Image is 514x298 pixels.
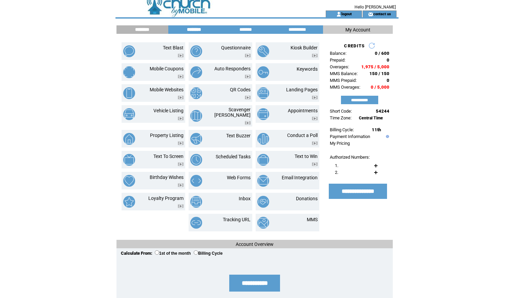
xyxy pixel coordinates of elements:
img: video.png [178,54,184,58]
img: video.png [245,75,251,78]
img: vehicle-listing.png [123,108,135,120]
span: MMS Prepaid: [330,78,357,83]
span: Authorized Numbers: [330,155,370,160]
span: Billing Cycle: [330,127,354,132]
a: Mobile Websites [150,87,184,92]
a: contact us [373,12,391,16]
a: Tracking URL [223,217,251,222]
a: Property Listing [150,133,184,138]
img: text-to-win.png [257,154,269,166]
input: 1st of the month [155,250,159,255]
img: inbox.png [190,196,202,208]
img: birthday-wishes.png [123,175,135,187]
a: Keywords [297,66,318,72]
label: 1st of the month [155,251,191,256]
span: CREDITS [344,43,365,48]
span: Central Time [359,116,383,120]
span: 0 [387,78,389,83]
img: video.png [245,121,251,125]
img: loyalty-program.png [123,196,135,208]
img: kiosk-builder.png [257,45,269,57]
a: Email Integration [282,175,318,180]
a: Mobile Coupons [150,66,184,71]
span: Overages: [330,64,349,69]
img: web-forms.png [190,175,202,187]
span: 1. [335,163,338,168]
img: scavenger-hunt.png [190,110,202,122]
img: video.png [178,141,184,145]
a: Scheduled Tasks [216,154,251,159]
a: Inbox [239,196,251,201]
a: My Pricing [330,141,350,146]
a: Payment Information [330,134,370,139]
img: text-blast.png [123,45,135,57]
a: Text Blast [163,45,184,50]
a: Text Buzzer [226,133,251,138]
a: Vehicle Listing [153,108,184,113]
img: conduct-a-poll.png [257,133,269,145]
span: Short Code: [330,109,352,114]
a: logout [341,12,352,16]
img: video.png [178,204,184,208]
img: donations.png [257,196,269,208]
img: mobile-websites.png [123,87,135,99]
a: Text To Screen [153,154,184,159]
img: mobile-coupons.png [123,66,135,78]
img: account_icon.gif [336,12,341,17]
a: Auto Responders [214,66,251,71]
a: Appointments [288,108,318,113]
img: scheduled-tasks.png [190,154,202,166]
span: 0 / 5,000 [371,85,389,90]
img: contact_us_icon.gif [368,12,373,17]
span: 2. [335,170,338,175]
img: video.png [245,54,251,58]
span: 150 / 150 [369,71,389,76]
img: email-integration.png [257,175,269,187]
span: Hello [PERSON_NAME] [355,5,396,9]
span: Balance: [330,51,346,56]
span: My Account [345,27,370,32]
img: video.png [178,117,184,120]
img: video.png [312,162,318,166]
img: landing-pages.png [257,87,269,99]
img: video.png [312,117,318,120]
span: 0 / 600 [375,51,389,56]
img: video.png [312,54,318,58]
img: mms.png [257,217,269,229]
img: video.png [178,75,184,78]
img: text-buzzer.png [190,133,202,145]
img: text-to-screen.png [123,154,135,166]
a: Scavenger [PERSON_NAME] [214,107,251,118]
img: help.gif [384,135,389,138]
span: 1,975 / 5,000 [361,64,389,69]
img: keywords.png [257,66,269,78]
a: Kiosk Builder [291,45,318,50]
a: Text to Win [295,154,318,159]
a: Loyalty Program [148,196,184,201]
img: auto-responders.png [190,66,202,78]
a: Questionnaire [221,45,251,50]
img: video.png [178,183,184,187]
a: Donations [296,196,318,201]
a: QR Codes [230,87,251,92]
a: Conduct a Poll [287,133,318,138]
img: video.png [178,162,184,166]
span: 0 [387,58,389,63]
span: Time Zone: [330,115,351,120]
a: MMS [307,217,318,222]
a: Web Forms [227,175,251,180]
img: tracking-url.png [190,217,202,229]
img: video.png [312,96,318,99]
label: Billing Cycle [194,251,222,256]
span: MMS Balance: [330,71,358,76]
span: 11th [372,127,381,132]
span: MMS Overages: [330,85,360,90]
img: video.png [245,96,251,99]
input: Billing Cycle [194,250,198,255]
img: video.png [178,96,184,99]
img: questionnaire.png [190,45,202,57]
a: Landing Pages [286,87,318,92]
img: qr-codes.png [190,87,202,99]
span: Account Overview [236,242,274,247]
a: Birthday Wishes [150,175,184,180]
